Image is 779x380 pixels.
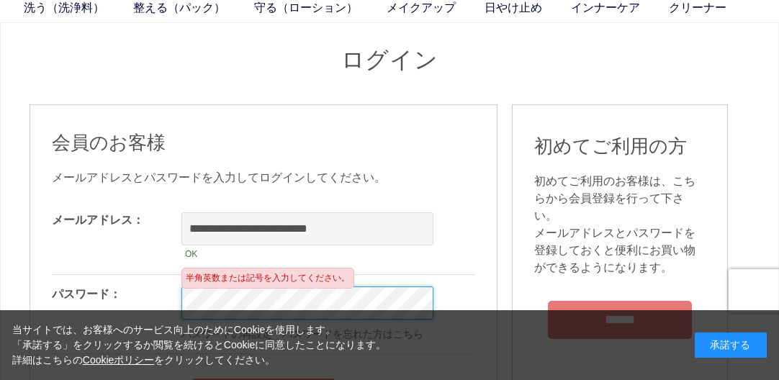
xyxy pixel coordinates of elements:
div: 承諾する [695,332,767,358]
div: 半角英数または記号を入力してください。 [181,268,354,289]
div: メールアドレスとパスワードを入力してログインしてください。 [52,169,475,186]
span: 初めてご利用の方 [534,135,687,157]
label: メールアドレス： [52,214,144,226]
a: Cookieポリシー [83,354,155,366]
div: 初めてご利用のお客様は、こちらから会員登録を行って下さい。 メールアドレスとパスワードを登録しておくと便利にお買い物ができるようになります。 [534,173,706,276]
div: 当サイトでは、お客様へのサービス向上のためにCookieを使用します。 「承諾する」をクリックするか閲覧を続けるとCookieに同意したことになります。 詳細はこちらの をクリックしてください。 [12,322,387,368]
h1: ログイン [30,45,749,76]
span: 会員のお客様 [52,132,166,153]
div: OK [181,245,433,263]
label: パスワード： [52,288,121,300]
